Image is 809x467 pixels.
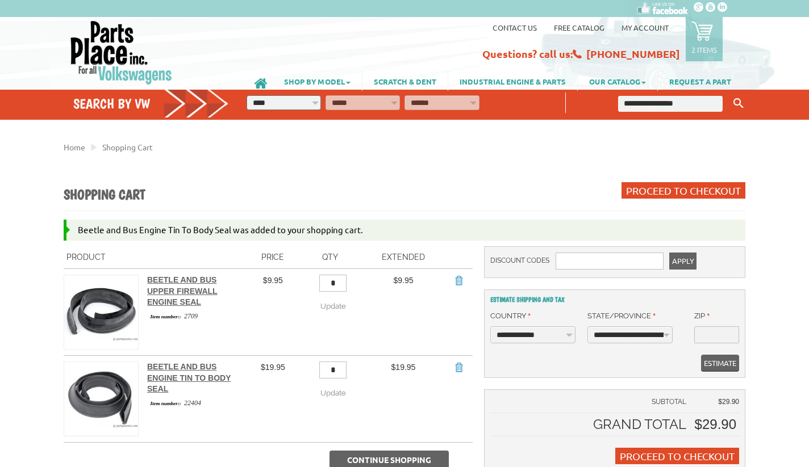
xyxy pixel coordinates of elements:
a: Contact us [493,23,537,32]
label: Discount Codes [490,253,550,269]
span: Beetle and Bus Engine Tin To Body Seal was added to your shopping cart. [78,224,363,235]
label: Zip [694,310,710,322]
a: Remove Item [453,275,464,286]
h4: Search by VW [73,95,229,112]
h1: Shopping Cart [64,186,145,204]
a: 2 items [686,17,723,61]
span: Proceed to Checkout [626,184,741,196]
span: Proceed to Checkout [620,450,735,462]
a: OUR CATALOG [578,71,657,91]
a: REQUEST A PART [658,71,743,91]
button: Estimate [701,355,739,372]
img: Beetle and Bus Engine Tin To Body Seal [64,362,138,436]
span: Update [320,389,346,397]
span: $19.95 [391,363,416,372]
span: $19.95 [261,363,285,372]
strong: Grand Total [593,416,686,432]
span: $29.90 [695,416,736,432]
a: Free Catalog [554,23,604,32]
img: Beetle and Bus Upper Firewall Engine Seal [64,275,138,349]
span: Item number:: [147,313,184,321]
th: Extended [362,246,444,269]
img: Parts Place Inc! [69,20,173,85]
a: Beetle and Bus Engine Tin To Body Seal [147,362,231,393]
button: Apply [669,253,697,270]
label: State/Province [587,310,656,322]
th: Qty [298,246,363,269]
span: Continue Shopping [347,455,431,465]
button: Proceed to Checkout [622,182,745,199]
a: Home [64,142,85,152]
span: Product [66,253,106,262]
span: $29.90 [718,398,739,406]
a: SHOP BY MODEL [273,71,362,91]
a: INDUSTRIAL ENGINE & PARTS [448,71,577,91]
a: Beetle and Bus Upper Firewall Engine Seal [147,275,218,306]
h2: Estimate Shipping and Tax [490,296,739,304]
div: 22404 [147,398,245,408]
div: 2709 [147,311,245,321]
span: Apply [672,253,694,270]
a: My Account [622,23,669,32]
span: Price [261,253,284,262]
span: Item number:: [147,399,184,407]
span: Estimate [704,355,736,372]
td: Subtotal [490,396,692,413]
span: $9.95 [263,276,283,285]
a: Remove Item [453,361,464,373]
button: Proceed to Checkout [615,448,739,464]
p: 2 items [691,45,717,54]
button: Keyword Search [730,94,747,113]
label: Country [490,310,531,322]
span: Update [320,302,346,310]
span: $9.95 [393,276,413,285]
a: Shopping Cart [102,142,153,152]
a: SCRATCH & DENT [362,71,448,91]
